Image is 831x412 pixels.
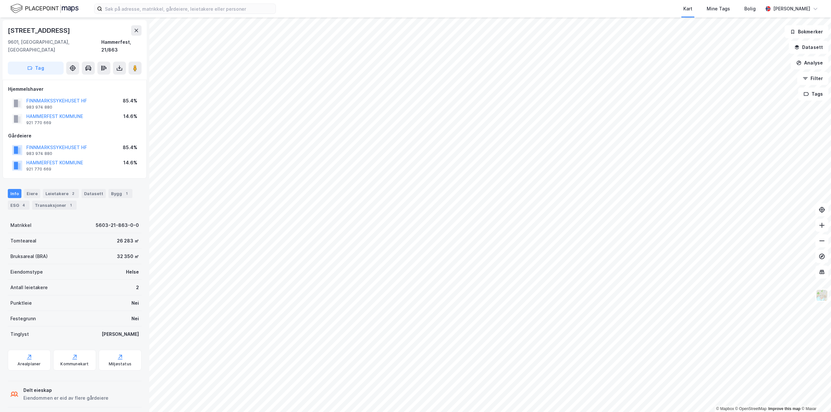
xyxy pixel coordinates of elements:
[23,394,108,402] div: Eiendommen er eid av flere gårdeiere
[131,299,139,307] div: Nei
[123,159,137,167] div: 14.6%
[10,299,32,307] div: Punktleie
[707,5,730,13] div: Mine Tags
[68,202,74,208] div: 1
[8,62,64,75] button: Tag
[81,189,106,198] div: Datasett
[10,330,29,338] div: Tinglyst
[8,85,141,93] div: Hjemmelshaver
[8,25,71,36] div: [STREET_ADDRESS]
[24,189,40,198] div: Eiere
[8,38,101,54] div: 9601, [GEOGRAPHIC_DATA], [GEOGRAPHIC_DATA]
[60,361,89,367] div: Kommunekart
[18,361,41,367] div: Arealplaner
[799,381,831,412] iframe: Chat Widget
[799,381,831,412] div: Kontrollprogram for chat
[773,5,810,13] div: [PERSON_NAME]
[791,56,828,69] button: Analyse
[8,132,141,140] div: Gårdeiere
[785,25,828,38] button: Bokmerker
[43,189,79,198] div: Leietakere
[102,4,276,14] input: Søk på adresse, matrikkel, gårdeiere, leietakere eller personer
[136,284,139,291] div: 2
[123,97,137,105] div: 85.4%
[117,253,139,260] div: 32 350 ㎡
[8,201,30,210] div: ESG
[789,41,828,54] button: Datasett
[101,38,142,54] div: Hammerfest, 21/863
[10,284,48,291] div: Antall leietakere
[10,221,31,229] div: Matrikkel
[32,201,77,210] div: Transaksjoner
[683,5,692,13] div: Kart
[26,120,51,125] div: 921 770 669
[109,361,131,367] div: Miljøstatus
[8,189,21,198] div: Info
[26,151,52,156] div: 983 974 880
[10,315,36,323] div: Festegrunn
[123,190,130,197] div: 1
[10,3,79,14] img: logo.f888ab2527a4732fd821a326f86c7f29.svg
[716,406,734,411] a: Mapbox
[108,189,132,198] div: Bygg
[123,112,137,120] div: 14.6%
[23,386,108,394] div: Delt eieskap
[70,190,76,197] div: 2
[26,167,51,172] div: 921 770 669
[102,330,139,338] div: [PERSON_NAME]
[816,289,828,301] img: Z
[131,315,139,323] div: Nei
[797,72,828,85] button: Filter
[117,237,139,245] div: 26 283 ㎡
[10,237,36,245] div: Tomteareal
[10,268,43,276] div: Eiendomstype
[798,88,828,100] button: Tags
[744,5,756,13] div: Bolig
[768,406,800,411] a: Improve this map
[96,221,139,229] div: 5603-21-863-0-0
[123,144,137,151] div: 85.4%
[10,253,48,260] div: Bruksareal (BRA)
[735,406,767,411] a: OpenStreetMap
[20,202,27,208] div: 4
[126,268,139,276] div: Helse
[26,105,52,110] div: 983 974 880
